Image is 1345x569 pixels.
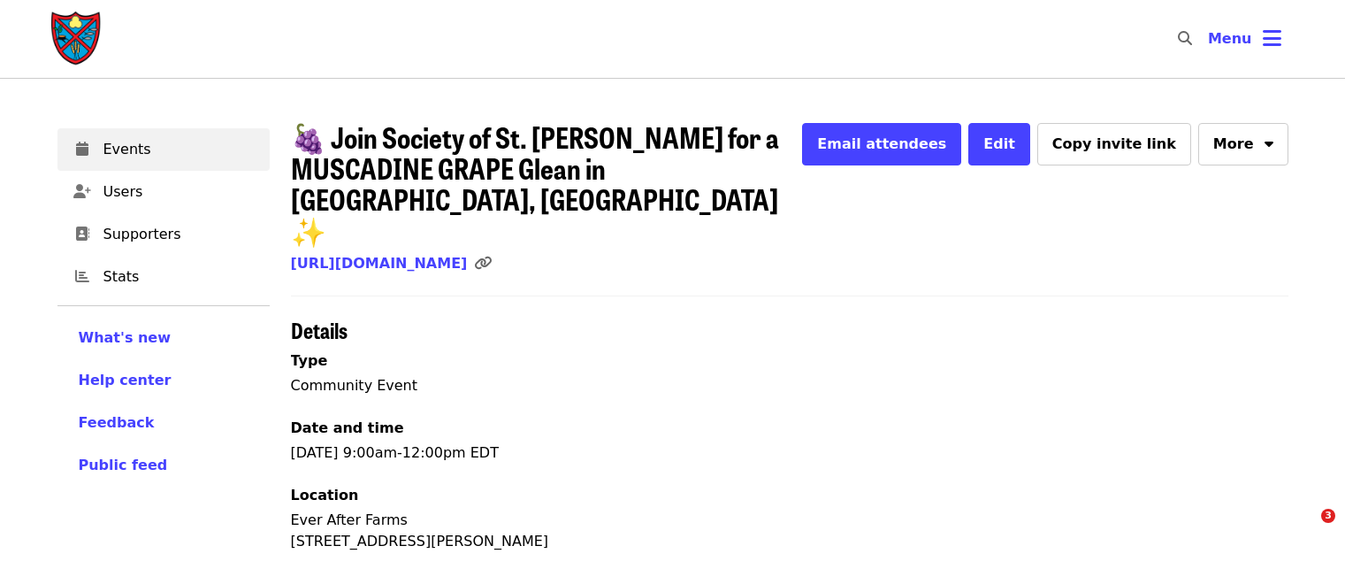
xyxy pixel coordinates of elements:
i: calendar icon [76,141,88,158]
span: Supporters [103,224,256,245]
span: Location [291,487,359,504]
span: 3 [1321,509,1335,523]
a: Help center [79,370,248,391]
span: 🍇 Join Society of St. [PERSON_NAME] for a MUSCADINE GRAPE Glean in [GEOGRAPHIC_DATA], [GEOGRAPHIC... [291,116,779,251]
a: Public feed [79,455,248,476]
a: Users [57,171,270,213]
input: Search [1203,18,1217,60]
i: user-plus icon [73,183,91,200]
span: More [1213,134,1254,155]
a: Supporters [57,213,270,256]
a: Events [57,128,270,171]
i: link icon [474,255,492,272]
span: Click to copy link! [474,255,502,272]
a: Stats [57,256,270,298]
a: What's new [79,327,248,349]
button: Toggle account menu [1194,18,1295,60]
button: Copy invite link [1037,123,1191,165]
span: Events [103,139,256,160]
span: Type [291,352,328,369]
span: Users [103,181,256,203]
span: Help center [79,372,172,388]
span: Menu [1208,30,1252,47]
i: bars icon [1263,26,1281,51]
span: Stats [103,266,256,288]
button: More [1198,123,1288,165]
a: [URL][DOMAIN_NAME] [291,255,468,272]
button: Email attendees [802,123,961,165]
button: Feedback [79,412,155,434]
button: Edit [968,123,1030,165]
i: search icon [1178,30,1192,47]
span: Public feed [79,457,168,473]
iframe: Intercom live chat [1285,509,1327,551]
i: address-book icon [75,226,89,242]
img: Society of St. Andrew - Home [50,11,103,67]
i: sort-down icon [1265,133,1273,150]
span: Date and time [291,419,404,436]
span: Email attendees [817,135,946,152]
span: What's new [79,329,172,346]
span: Details [291,314,348,345]
span: Copy invite link [1052,135,1176,152]
div: [STREET_ADDRESS][PERSON_NAME] [291,531,1288,552]
i: chart-bar icon [75,268,89,285]
span: Community Event [291,377,418,394]
span: Edit [983,135,1015,152]
div: Ever After Farms [291,510,1288,531]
